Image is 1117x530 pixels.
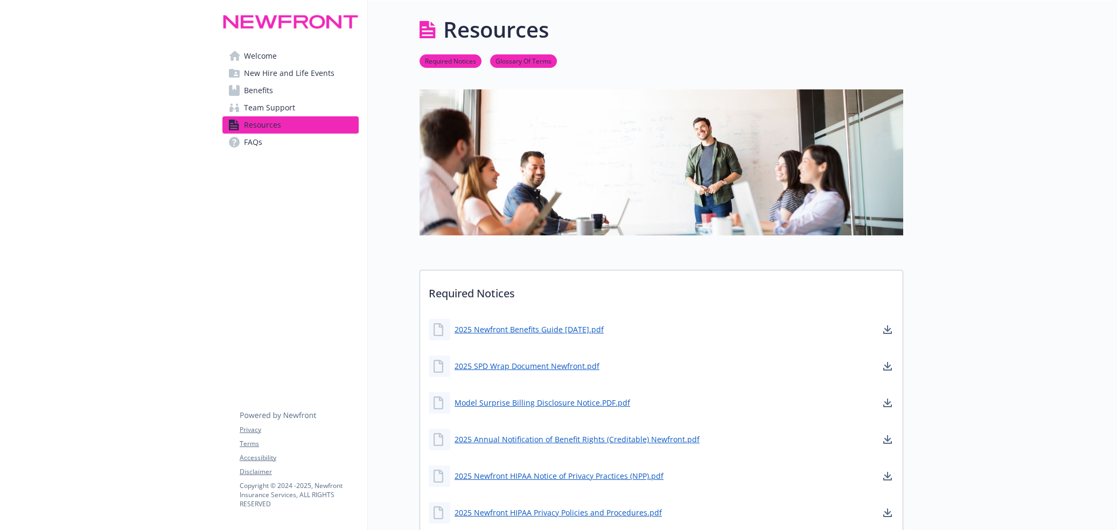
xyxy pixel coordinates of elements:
[455,397,630,408] a: Model Surprise Billing Disclosure Notice.PDF.pdf
[420,55,481,66] a: Required Notices
[490,55,557,66] a: Glossary Of Terms
[420,89,903,235] img: resources page banner
[881,433,894,446] a: download document
[455,507,662,518] a: 2025 Newfront HIPAA Privacy Policies and Procedures.pdf
[881,506,894,519] a: download document
[222,65,359,82] a: New Hire and Life Events
[222,99,359,116] a: Team Support
[240,467,358,477] a: Disclaimer
[240,453,358,463] a: Accessibility
[443,13,549,46] h1: Resources
[222,47,359,65] a: Welcome
[244,116,281,134] span: Resources
[881,396,894,409] a: download document
[455,434,700,445] a: 2025 Annual Notification of Benefit Rights (Creditable) Newfront.pdf
[455,324,604,335] a: 2025 Newfront Benefits Guide [DATE].pdf
[420,270,903,310] p: Required Notices
[222,82,359,99] a: Benefits
[881,360,894,373] a: download document
[222,134,359,151] a: FAQs
[881,323,894,336] a: download document
[455,360,599,372] a: 2025 SPD Wrap Document Newfront.pdf
[244,99,295,116] span: Team Support
[455,470,664,482] a: 2025 Newfront HIPAA Notice of Privacy Practices (NPP).pdf
[881,470,894,483] a: download document
[244,134,262,151] span: FAQs
[240,439,358,449] a: Terms
[240,425,358,435] a: Privacy
[240,481,358,508] p: Copyright © 2024 - 2025 , Newfront Insurance Services, ALL RIGHTS RESERVED
[244,82,273,99] span: Benefits
[244,47,277,65] span: Welcome
[222,116,359,134] a: Resources
[244,65,334,82] span: New Hire and Life Events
